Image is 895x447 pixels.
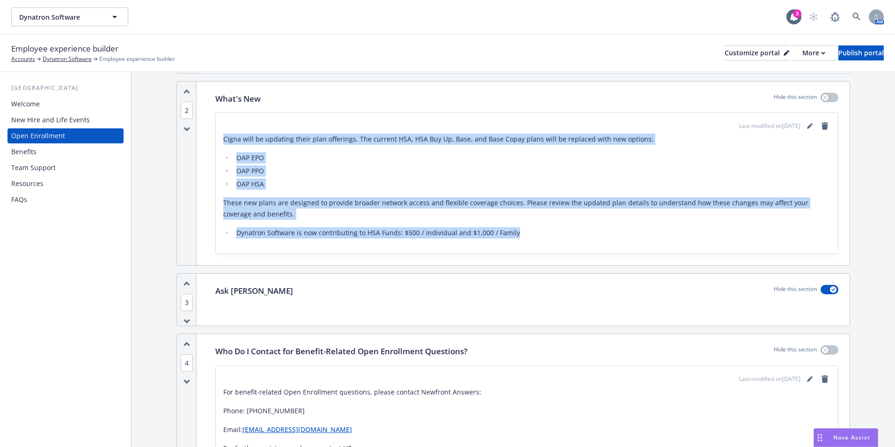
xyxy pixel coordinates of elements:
[826,7,844,26] a: Report a Bug
[814,429,826,447] div: Drag to move
[181,354,193,372] span: 4
[791,45,836,60] button: More
[11,43,118,55] span: Employee experience builder
[11,176,44,191] div: Resources
[215,93,261,105] p: What's New
[725,46,789,60] div: Customize portal
[223,424,830,435] p: Email:
[242,425,352,434] a: [EMAIL_ADDRESS][DOMAIN_NAME]
[11,160,56,175] div: Team Support
[223,197,830,220] p: These new plans are designed to provide broader network access and flexible coverage choices. Ple...
[11,144,37,159] div: Benefits
[804,373,815,385] a: editPencil
[19,12,100,22] span: Dynatron Software
[814,428,878,447] button: Nova Assist
[819,120,830,132] a: remove
[181,358,193,368] button: 4
[774,285,817,297] p: Hide this section
[215,345,468,358] p: Who Do I Contact for Benefit-Related Open Enrollment Questions?
[7,176,124,191] a: Resources
[804,7,823,26] a: Start snowing
[804,120,815,132] a: editPencil
[99,55,175,63] span: Employee experience builder
[7,97,124,112] a: Welcome
[234,179,830,190] li: OAP HSA
[739,375,800,383] span: Last modified on [DATE]
[838,45,884,60] button: Publish portal
[181,294,193,311] span: 3
[7,83,124,93] div: [GEOGRAPHIC_DATA]
[11,128,65,143] div: Open Enrollment
[774,345,817,358] p: Hide this section
[234,227,830,238] li: Dynatron Software is now contributing to HSA Funds:​ $500 / Individual and $1,000 / Family
[11,112,90,127] div: New Hire and Life Events
[43,55,92,63] a: Dynatron Software
[234,152,830,164] li: OAP EPO
[793,9,801,18] div: 3
[234,165,830,177] li: OAP PPO
[181,298,193,307] button: 3
[7,144,124,159] a: Benefits
[181,105,193,115] button: 2
[215,285,293,297] p: Ask [PERSON_NAME]
[11,192,27,207] div: FAQs
[11,7,128,26] button: Dynatron Software
[802,46,825,60] div: More
[838,46,884,60] div: Publish portal
[774,93,817,105] p: Hide this section
[7,160,124,175] a: Team Support
[7,192,124,207] a: FAQs
[847,7,866,26] a: Search
[725,45,789,60] button: Customize portal
[739,122,800,130] span: Last modified on [DATE]
[7,112,124,127] a: New Hire and Life Events
[181,102,193,119] span: 2
[11,55,35,63] a: Accounts
[223,134,830,145] p: Cigna will be updating their plan offerings. The current HSA, HSA Buy Up, Base, and Base Copay pl...
[223,405,830,417] p: Phone: [PHONE_NUMBER]
[11,97,40,112] div: Welcome
[833,433,870,441] span: Nova Assist
[819,373,830,385] a: remove
[7,128,124,143] a: Open Enrollment
[223,387,830,398] p: For benefit-related Open Enrollment questions, please contact Newfront Answers:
